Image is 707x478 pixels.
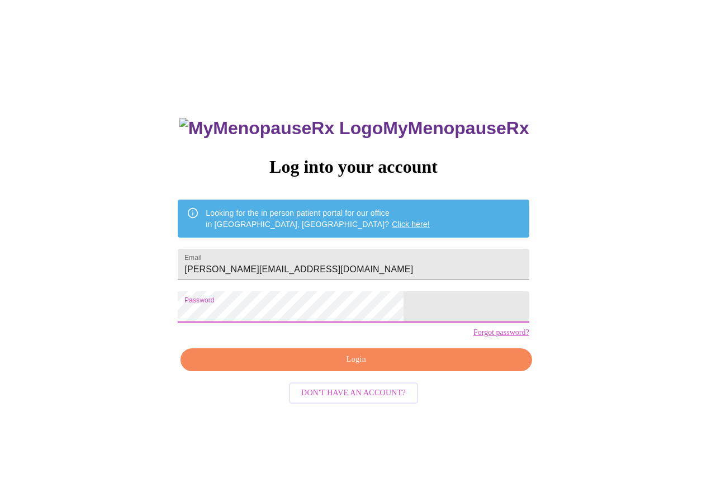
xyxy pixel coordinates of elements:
[178,157,529,177] h3: Log into your account
[301,386,406,400] span: Don't have an account?
[181,348,532,371] button: Login
[206,203,430,234] div: Looking for the in person patient portal for our office in [GEOGRAPHIC_DATA], [GEOGRAPHIC_DATA]?
[286,387,421,396] a: Don't have an account?
[193,353,519,367] span: Login
[392,220,430,229] a: Click here!
[473,328,529,337] a: Forgot password?
[289,382,418,404] button: Don't have an account?
[179,118,529,139] h3: MyMenopauseRx
[179,118,383,139] img: MyMenopauseRx Logo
